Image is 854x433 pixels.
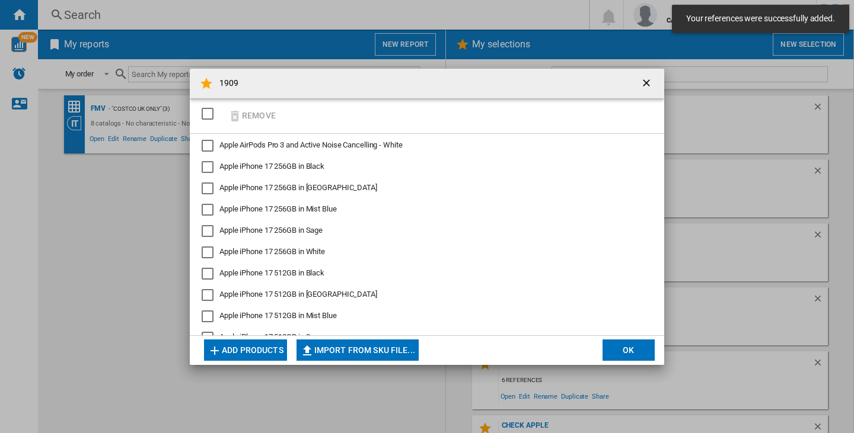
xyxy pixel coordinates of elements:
[297,339,419,361] button: Import from SKU file...
[202,332,643,344] md-checkbox: Apple iPhone 17 512GB in Sage
[202,104,219,124] md-checkbox: SELECTIONS.EDITION_POPUP.SELECT_DESELECT
[202,182,643,194] md-checkbox: Apple iPhone 17 256GB in Lavender
[219,268,324,277] span: Apple iPhone 17 512GB in Black
[202,204,643,216] md-checkbox: Apple iPhone 17 256GB in Mist Blue
[202,289,643,301] md-checkbox: Apple iPhone 17 512GB in Lavender
[224,102,279,130] button: Remove
[202,140,643,152] md-checkbox: Apple AirPods Pro 3 and Active Noise Cancelling - White
[213,78,238,89] h4: 1909
[219,140,403,149] span: Apple AirPods Pro 3 and Active Noise Cancelling - White
[219,226,323,235] span: Apple iPhone 17 256GB in Sage
[683,13,839,25] span: Your references were successfully added.
[202,246,643,258] md-checkbox: Apple iPhone 17 256GB in White
[603,339,655,361] button: OK
[219,311,337,320] span: Apple iPhone 17 512GB in Mist Blue
[219,247,325,256] span: Apple iPhone 17 256GB in White
[636,72,659,95] button: getI18NText('BUTTONS.CLOSE_DIALOG')
[202,310,643,322] md-checkbox: Apple iPhone 17 512GB in Mist Blue
[202,225,643,237] md-checkbox: Apple iPhone 17 256GB in Sage
[219,332,323,341] span: Apple iPhone 17 512GB in Sage
[219,183,377,192] span: Apple iPhone 17 256GB in [GEOGRAPHIC_DATA]
[204,339,287,361] button: Add products
[640,77,655,91] ng-md-icon: getI18NText('BUTTONS.CLOSE_DIALOG')
[219,162,324,171] span: Apple iPhone 17 256GB in Black
[219,204,337,213] span: Apple iPhone 17 256GB in Mist Blue
[219,290,377,299] span: Apple iPhone 17 512GB in [GEOGRAPHIC_DATA]
[202,161,643,173] md-checkbox: Apple iPhone 17 256GB in Black
[202,268,643,280] md-checkbox: Apple iPhone 17 512GB in Black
